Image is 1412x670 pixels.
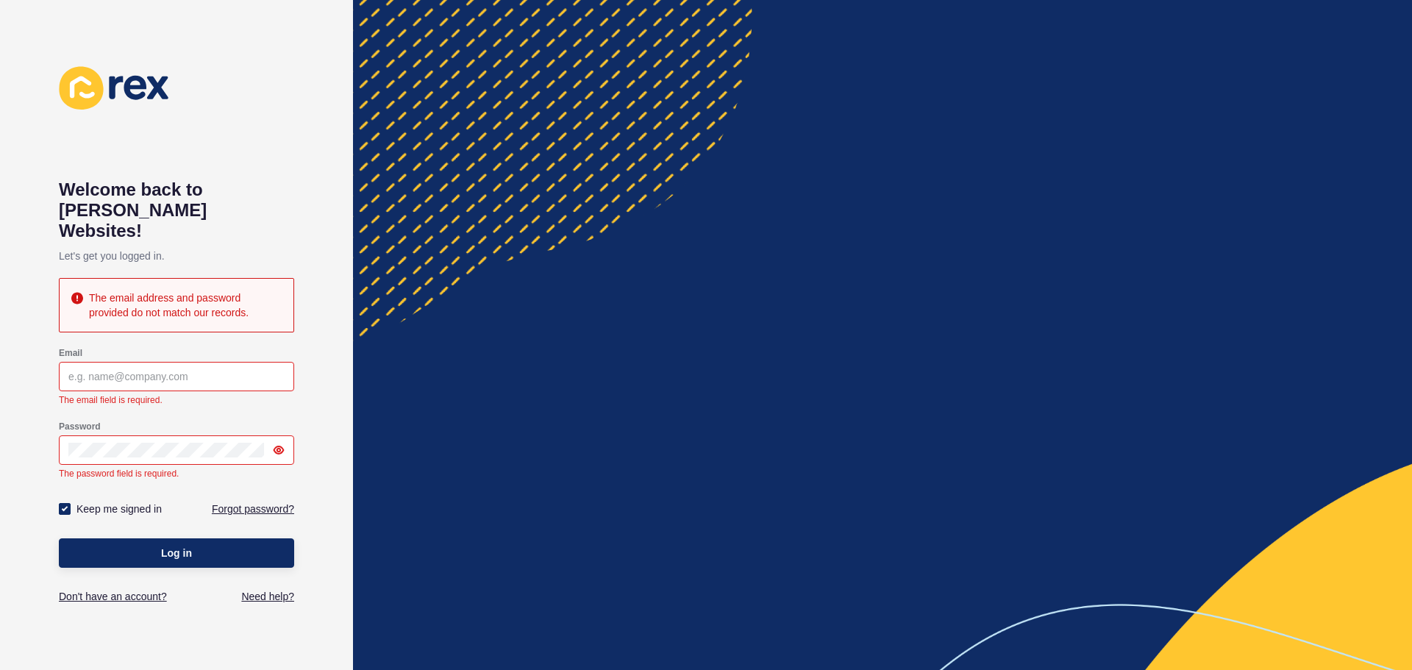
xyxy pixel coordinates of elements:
[59,394,294,406] div: The email field is required.
[59,179,294,241] h1: Welcome back to [PERSON_NAME] Websites!
[59,589,167,604] a: Don't have an account?
[76,502,162,516] label: Keep me signed in
[161,546,192,560] span: Log in
[212,502,294,516] a: Forgot password?
[59,538,294,568] button: Log in
[59,468,294,480] div: The password field is required.
[89,291,282,320] div: The email address and password provided do not match our records.
[241,589,294,604] a: Need help?
[59,421,101,432] label: Password
[68,369,285,384] input: e.g. name@company.com
[59,347,82,359] label: Email
[59,241,294,271] p: Let's get you logged in.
